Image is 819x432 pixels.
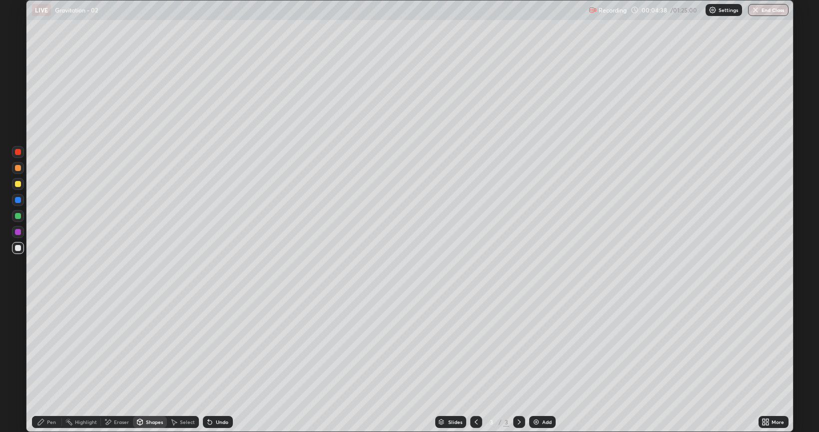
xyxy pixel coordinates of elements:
div: 3 [486,419,496,425]
div: Eraser [114,419,129,424]
div: Highlight [75,419,97,424]
div: / [498,419,501,425]
img: add-slide-button [532,418,540,426]
p: Settings [719,7,738,12]
div: Pen [47,419,56,424]
button: End Class [748,4,789,16]
img: recording.375f2c34.svg [589,6,597,14]
div: Undo [216,419,228,424]
div: More [772,419,784,424]
div: Select [180,419,195,424]
div: 3 [503,417,509,426]
div: Slides [448,419,462,424]
p: LIVE [35,6,48,14]
img: end-class-cross [752,6,760,14]
p: Recording [599,6,627,14]
img: class-settings-icons [709,6,717,14]
div: Add [542,419,552,424]
div: Shapes [146,419,163,424]
p: Gravitation - 02 [55,6,98,14]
